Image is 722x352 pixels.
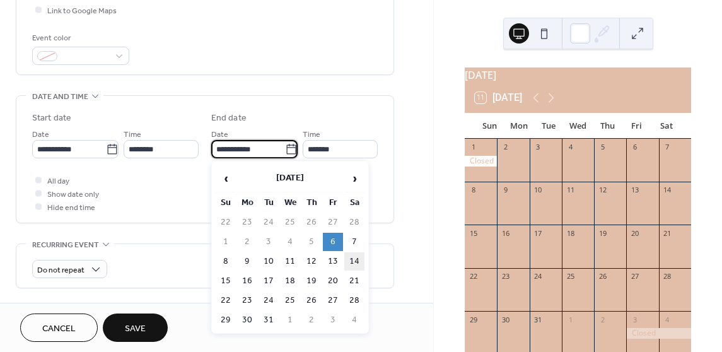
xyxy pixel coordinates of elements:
[124,128,141,141] span: Time
[630,143,639,152] div: 6
[465,67,691,83] div: [DATE]
[259,194,279,212] th: Tu
[533,143,543,152] div: 3
[323,252,343,271] td: 13
[344,311,364,329] td: 4
[566,272,575,281] div: 25
[47,201,95,214] span: Hide end time
[533,185,543,195] div: 10
[259,213,279,232] td: 24
[663,315,672,324] div: 4
[598,272,607,281] div: 26
[32,90,88,103] span: Date and time
[501,143,510,152] div: 2
[598,143,607,152] div: 5
[301,213,322,232] td: 26
[563,114,593,139] div: Wed
[32,238,99,252] span: Recurring event
[469,315,478,324] div: 29
[593,114,622,139] div: Thu
[237,311,257,329] td: 30
[32,32,127,45] div: Event color
[259,311,279,329] td: 31
[323,213,343,232] td: 27
[323,272,343,290] td: 20
[598,228,607,238] div: 19
[344,291,364,310] td: 28
[469,143,478,152] div: 1
[533,315,543,324] div: 31
[344,213,364,232] td: 28
[630,185,639,195] div: 13
[598,185,607,195] div: 12
[47,188,99,201] span: Show date only
[237,165,343,192] th: [DATE]
[301,311,322,329] td: 2
[280,291,300,310] td: 25
[259,233,279,251] td: 3
[280,252,300,271] td: 11
[566,143,575,152] div: 4
[533,228,543,238] div: 17
[501,228,510,238] div: 16
[37,263,84,278] span: Do not repeat
[211,128,228,141] span: Date
[216,166,235,191] span: ‹
[598,315,607,324] div: 2
[280,311,300,329] td: 1
[303,128,320,141] span: Time
[280,194,300,212] th: We
[47,4,117,18] span: Link to Google Maps
[630,228,639,238] div: 20
[301,194,322,212] th: Th
[663,143,672,152] div: 7
[216,233,236,251] td: 1
[323,233,343,251] td: 6
[663,185,672,195] div: 14
[237,291,257,310] td: 23
[32,112,71,125] div: Start date
[504,114,534,139] div: Mon
[259,291,279,310] td: 24
[237,194,257,212] th: Mo
[663,228,672,238] div: 21
[259,272,279,290] td: 17
[566,185,575,195] div: 11
[630,272,639,281] div: 27
[323,291,343,310] td: 27
[237,213,257,232] td: 23
[280,213,300,232] td: 25
[47,175,69,188] span: All day
[533,114,563,139] div: Tue
[626,328,691,339] div: Closed
[301,291,322,310] td: 26
[501,315,510,324] div: 30
[663,272,672,281] div: 28
[301,272,322,290] td: 19
[103,314,168,342] button: Save
[237,233,257,251] td: 2
[566,315,575,324] div: 1
[345,166,364,191] span: ›
[20,314,98,342] button: Cancel
[469,185,478,195] div: 8
[280,233,300,251] td: 4
[216,194,236,212] th: Su
[42,322,76,336] span: Cancel
[344,233,364,251] td: 7
[323,194,343,212] th: Fr
[301,252,322,271] td: 12
[344,194,364,212] th: Sa
[566,228,575,238] div: 18
[32,128,49,141] span: Date
[469,272,478,281] div: 22
[211,112,247,125] div: End date
[469,228,478,238] div: 15
[237,252,257,271] td: 9
[501,185,510,195] div: 9
[125,322,146,336] span: Save
[301,233,322,251] td: 5
[237,272,257,290] td: 16
[216,252,236,271] td: 8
